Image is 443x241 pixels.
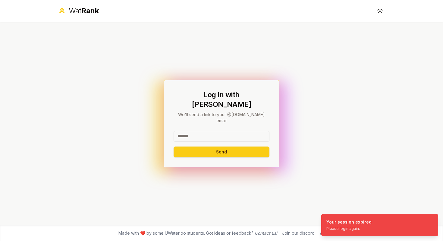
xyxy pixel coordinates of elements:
[174,90,269,109] h1: Log In with [PERSON_NAME]
[174,147,269,157] button: Send
[118,230,277,236] span: Made with ❤️ by some UWaterloo students. Got ideas or feedback?
[69,6,99,16] div: Wat
[81,6,99,15] span: Rank
[255,230,277,236] a: Contact us!
[326,226,372,231] div: Please login again.
[58,6,99,16] a: WatRank
[326,219,372,225] div: Your session expired
[282,230,316,236] div: Join our discord!
[174,112,269,124] p: We'll send a link to your @[DOMAIN_NAME] email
